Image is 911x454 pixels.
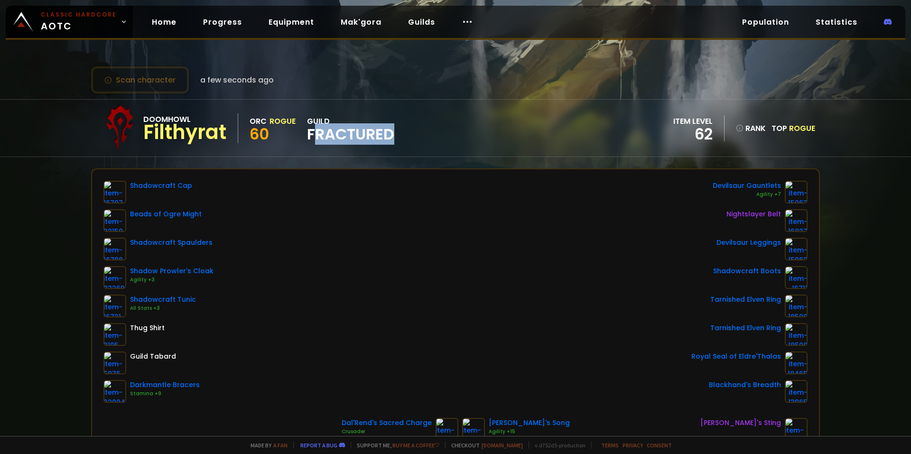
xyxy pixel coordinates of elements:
div: All Stats +3 [130,305,196,312]
img: item-2105 [103,323,126,346]
img: item-15062 [785,238,808,260]
div: Top [772,122,815,134]
div: Filthyrat [143,125,226,139]
div: Blackhand's Breadth [709,380,781,390]
a: Guilds [400,12,443,32]
div: Agility +7 [713,191,781,198]
div: Agility +3 [130,276,214,284]
div: Darkmantle Bracers [130,380,200,390]
div: Agility +15 [489,428,570,435]
span: Checkout [445,442,523,449]
div: rank [736,122,766,134]
img: item-15806 [462,418,485,441]
img: item-22269 [103,266,126,289]
span: a few seconds ago [200,74,274,86]
img: item-20038 [785,418,808,441]
img: item-12940 [436,418,458,441]
img: item-15063 [785,181,808,204]
div: Royal Seal of Eldre'Thalas [691,352,781,361]
div: Devilsaur Gauntlets [713,181,781,191]
img: item-13965 [785,380,808,403]
a: Privacy [623,442,643,449]
img: item-22004 [103,380,126,403]
div: Orc [250,115,267,127]
a: Home [144,12,184,32]
a: Statistics [808,12,865,32]
div: Tarnished Elven Ring [710,323,781,333]
img: item-18465 [785,352,808,374]
img: item-18500 [785,323,808,346]
div: Shadowcraft Cap [130,181,192,191]
div: Shadowcraft Tunic [130,295,196,305]
div: Doomhowl [143,113,226,125]
img: item-16827 [785,209,808,232]
img: item-16707 [103,181,126,204]
a: Classic HardcoreAOTC [6,6,133,38]
span: Rogue [789,123,815,134]
div: Shadow Prowler's Cloak [130,266,214,276]
div: Beads of Ogre Might [130,209,202,219]
img: item-16711 [785,266,808,289]
span: Support me, [351,442,439,449]
a: Buy me a coffee [392,442,439,449]
img: item-5976 [103,352,126,374]
span: Made by [245,442,288,449]
img: item-16721 [103,295,126,317]
div: Thug Shirt [130,323,165,333]
div: item level [673,115,713,127]
span: v. d752d5 - production [529,442,586,449]
div: Rogue [270,115,296,127]
div: Stamina +9 [130,390,200,398]
a: Progress [195,12,250,32]
a: Report a bug [300,442,337,449]
div: Guild Tabard [130,352,176,361]
div: [PERSON_NAME]'s Sting [700,418,781,428]
div: Crusader [342,428,432,435]
a: Consent [647,442,672,449]
div: guild [307,115,394,141]
a: Mak'gora [333,12,389,32]
span: Fractured [307,127,394,141]
div: 62 [673,127,713,141]
span: 60 [250,123,269,145]
div: Nightslayer Belt [726,209,781,219]
div: Devilsaur Leggings [716,238,781,248]
a: [DOMAIN_NAME] [482,442,523,449]
div: Shadowcraft Boots [713,266,781,276]
a: Terms [601,442,619,449]
img: item-18500 [785,295,808,317]
div: Tarnished Elven Ring [710,295,781,305]
div: [PERSON_NAME]'s Song [489,418,570,428]
div: Dal'Rend's Sacred Charge [342,418,432,428]
span: AOTC [41,10,117,33]
img: item-16708 [103,238,126,260]
small: Classic Hardcore [41,10,117,19]
a: a fan [273,442,288,449]
a: Equipment [261,12,322,32]
img: item-22150 [103,209,126,232]
a: Population [734,12,797,32]
button: Scan character [91,66,189,93]
div: Shadowcraft Spaulders [130,238,213,248]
